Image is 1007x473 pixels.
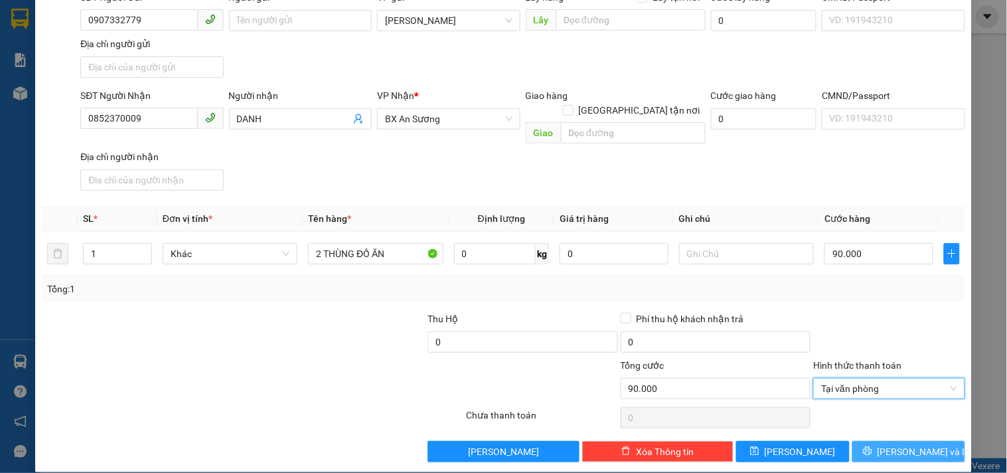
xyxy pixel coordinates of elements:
[47,282,390,296] div: Tổng: 1
[9,64,74,77] strong: 0901 936 968
[582,441,734,462] button: deleteXóa Thông tin
[560,243,668,264] input: 0
[526,122,561,143] span: Giao
[86,64,151,77] strong: 0901 933 179
[9,83,66,102] span: VP GỬI:
[86,37,169,50] strong: [PERSON_NAME]:
[427,314,458,324] span: Thu Hộ
[353,114,364,124] span: user-add
[863,446,872,457] span: printer
[822,88,965,103] div: CMND/Passport
[560,213,609,224] span: Giá trị hàng
[86,37,193,62] strong: 0901 900 568
[80,88,223,103] div: SĐT Người Nhận
[427,441,579,462] button: [PERSON_NAME]
[205,112,216,123] span: phone
[821,379,957,399] span: Tại văn phòng
[171,244,289,264] span: Khác
[80,56,223,78] input: Địa chỉ của người gửi
[37,13,165,31] span: ĐỨC ĐẠT GIA LAI
[561,122,706,143] input: Dọc đường
[711,10,817,31] input: Cước lấy hàng
[47,243,68,264] button: delete
[711,90,777,101] label: Cước giao hàng
[631,312,749,326] span: Phí thu hộ khách nhận trả
[944,243,960,264] button: plus
[205,14,216,25] span: phone
[556,9,706,31] input: Dọc đường
[526,90,568,101] span: Giao hàng
[621,446,631,457] span: delete
[852,441,965,462] button: printer[PERSON_NAME] và In
[9,37,48,50] strong: Sài Gòn:
[385,109,512,129] span: BX An Sương
[80,149,223,164] div: Địa chỉ người nhận
[9,37,72,62] strong: 0931 600 979
[80,169,223,191] input: Địa chỉ của người nhận
[679,243,814,264] input: Ghi Chú
[536,243,549,264] span: kg
[674,206,819,232] th: Ghi chú
[229,88,372,103] div: Người nhận
[878,444,970,459] span: [PERSON_NAME] và In
[308,243,443,264] input: VD: Bàn, Ghế
[636,444,694,459] span: Xóa Thông tin
[163,213,212,224] span: Đơn vị tính
[80,37,223,51] div: Địa chỉ người gửi
[465,408,619,431] div: Chưa thanh toán
[574,103,706,118] span: [GEOGRAPHIC_DATA] tận nơi
[308,213,351,224] span: Tên hàng
[478,213,525,224] span: Định lượng
[813,360,901,371] label: Hình thức thanh toán
[526,9,556,31] span: Lấy
[377,90,414,101] span: VP Nhận
[83,213,94,224] span: SL
[385,11,512,31] span: Phan Đình Phùng
[711,108,817,130] input: Cước giao hàng
[621,360,664,371] span: Tổng cước
[824,213,870,224] span: Cước hàng
[750,446,759,457] span: save
[765,444,836,459] span: [PERSON_NAME]
[736,441,849,462] button: save[PERSON_NAME]
[945,248,959,259] span: plus
[468,444,539,459] span: [PERSON_NAME]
